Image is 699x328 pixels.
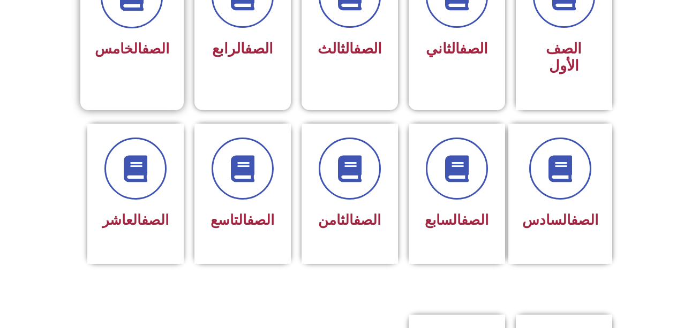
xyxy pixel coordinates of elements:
a: الصف [247,212,274,228]
span: العاشر [102,212,169,228]
a: الصف [354,40,382,57]
span: السادس [522,212,598,228]
span: السابع [425,212,488,228]
span: الثاني [426,40,488,57]
a: الصف [141,212,169,228]
a: الصف [354,212,381,228]
span: الصف الأول [546,40,582,74]
span: التاسع [211,212,274,228]
span: الرابع [212,40,273,57]
a: الصف [461,212,488,228]
span: الثالث [318,40,382,57]
a: الصف [460,40,488,57]
a: الصف [142,41,169,57]
span: الخامس [95,41,169,57]
a: الصف [571,212,598,228]
a: الصف [245,40,273,57]
span: الثامن [318,212,381,228]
